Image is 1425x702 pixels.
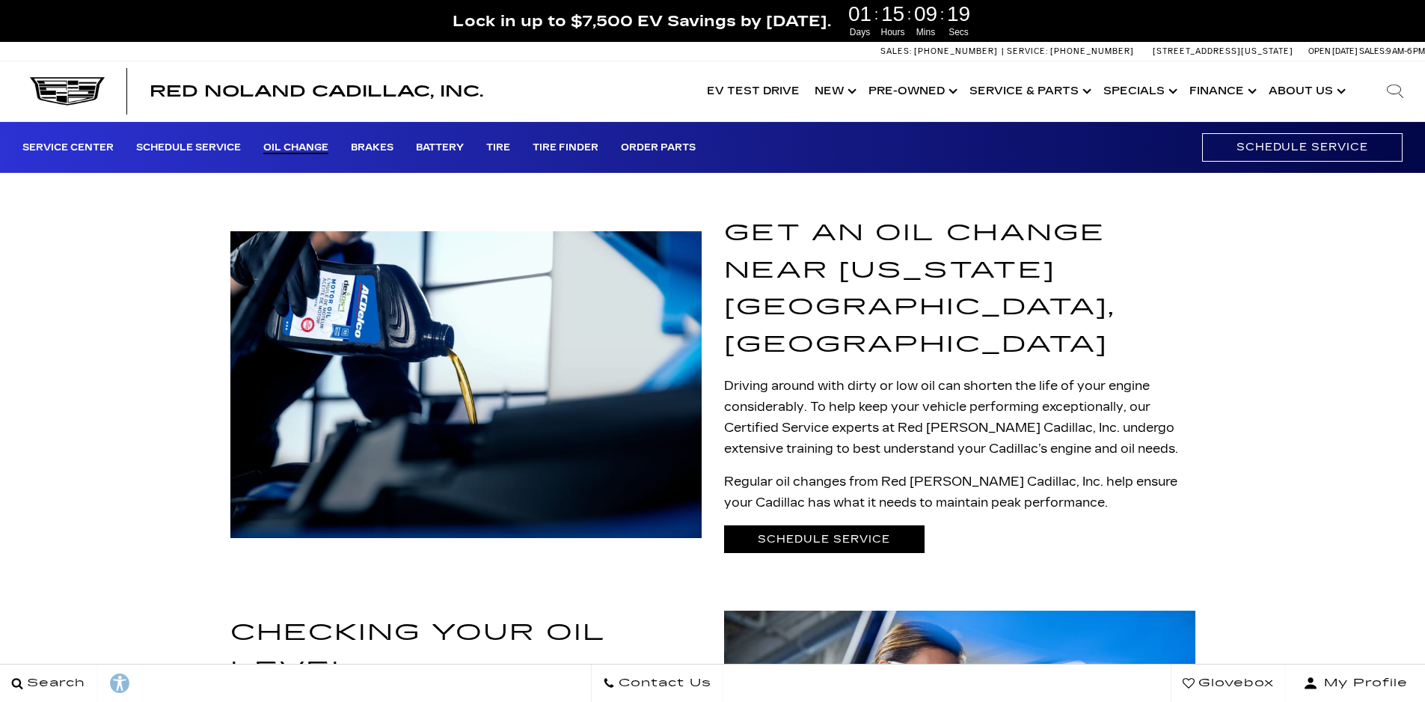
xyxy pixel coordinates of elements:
span: [PHONE_NUMBER] [914,46,998,56]
a: Order Parts [621,142,696,154]
span: Secs [945,25,973,39]
img: Cadillac Dark Logo with Cadillac White Text [30,77,105,106]
span: [PHONE_NUMBER] [1050,46,1134,56]
span: Sales: [1359,46,1386,56]
span: 09 [912,4,940,25]
a: Service Center [22,142,114,154]
a: Pre-Owned [861,61,962,121]
a: [STREET_ADDRESS][US_STATE] [1153,46,1293,56]
a: About Us [1261,61,1350,121]
span: Mins [912,25,940,39]
span: Contact Us [615,673,711,694]
button: Open user profile menu [1286,665,1425,702]
span: 15 [879,4,907,25]
a: New [807,61,861,121]
span: 01 [846,4,874,25]
span: : [907,3,912,25]
a: Red Noland Cadillac, Inc. [150,84,483,99]
span: Days [846,25,874,39]
a: EV Test Drive [699,61,807,121]
span: My Profile [1318,673,1408,694]
h1: GET AN OIL CHANGE NEAR [US_STATE][GEOGRAPHIC_DATA], [GEOGRAPHIC_DATA] [724,215,1195,364]
a: Schedule Service [136,142,241,154]
span: Glovebox [1195,673,1274,694]
p: Driving around with dirty or low oil can shorten the life of your engine considerably. To help ke... [724,376,1195,460]
a: Service & Parts [962,61,1096,121]
a: Oil Change [263,142,328,154]
span: Sales: [880,46,912,56]
a: Schedule Service [724,525,925,553]
img: A service technician doing an oil change [230,231,702,537]
p: Regular oil changes from Red [PERSON_NAME] Cadillac, Inc. help ensure your Cadillac has what it n... [724,471,1195,513]
a: Finance [1182,61,1261,121]
span: Search [23,673,85,694]
a: Tire Finder [533,142,598,154]
span: 9 AM-6 PM [1386,46,1425,56]
span: Lock in up to $7,500 EV Savings by [DATE]. [453,11,831,31]
span: Hours [879,25,907,39]
span: 19 [945,4,973,25]
a: Brakes [351,142,393,154]
a: Service: [PHONE_NUMBER] [1002,47,1138,55]
a: Schedule Service [1202,133,1403,161]
a: Tire [486,142,510,154]
a: Specials [1096,61,1182,121]
a: Close [1400,7,1418,25]
span: Red Noland Cadillac, Inc. [150,82,483,100]
a: Glovebox [1171,665,1286,702]
h2: CHECKING YOUR OIL LEVEL [230,614,702,689]
a: Contact Us [591,665,723,702]
span: : [874,3,879,25]
span: Service: [1007,46,1048,56]
a: Battery [416,142,464,154]
span: Open [DATE] [1308,46,1358,56]
span: : [940,3,945,25]
a: Sales: [PHONE_NUMBER] [880,47,1002,55]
